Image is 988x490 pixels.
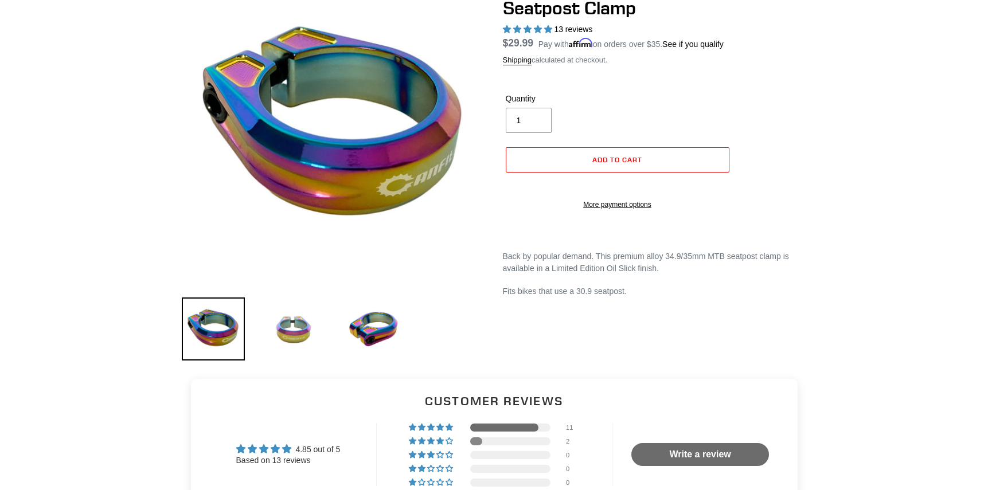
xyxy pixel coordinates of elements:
[503,37,534,49] span: $29.99
[236,442,341,456] div: Average rating is 4.85 stars
[503,56,532,65] a: Shipping
[569,38,593,48] span: Affirm
[631,443,769,466] a: Write a review
[662,40,724,49] a: See if you qualify - Learn more about Affirm Financing (opens in modal)
[262,297,325,360] img: Load image into Gallery viewer, Canfield Limited Edition Oil Slick Seatpost Clamp
[503,250,807,275] p: Back by popular demand. This premium alloy 34.9/35mm MTB seatpost clamp is available in a Limited...
[236,455,341,467] div: Based on 13 reviews
[592,155,642,164] span: Add to cart
[566,424,580,432] div: 11
[566,437,580,445] div: 2
[503,25,554,34] span: 4.85 stars
[554,25,592,34] span: 13 reviews
[506,93,615,105] label: Quantity
[506,147,729,173] button: Add to cart
[503,287,627,296] span: Fits bikes that use a 30.9 seatpost.
[200,393,788,409] h2: Customer Reviews
[538,36,724,50] p: Pay with on orders over $35.
[503,54,807,66] div: calculated at checkout.
[295,445,340,454] span: 4.85 out of 5
[409,437,455,445] div: 15% (2) reviews with 4 star rating
[506,199,729,210] a: More payment options
[182,297,245,360] img: Load image into Gallery viewer, Canfield Limited Edition Oil Slick Seatpost Clamp
[342,297,405,360] img: Load image into Gallery viewer, Canfield Limited Edition Oil Slick Seatpost Clamp
[409,424,455,432] div: 85% (11) reviews with 5 star rating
